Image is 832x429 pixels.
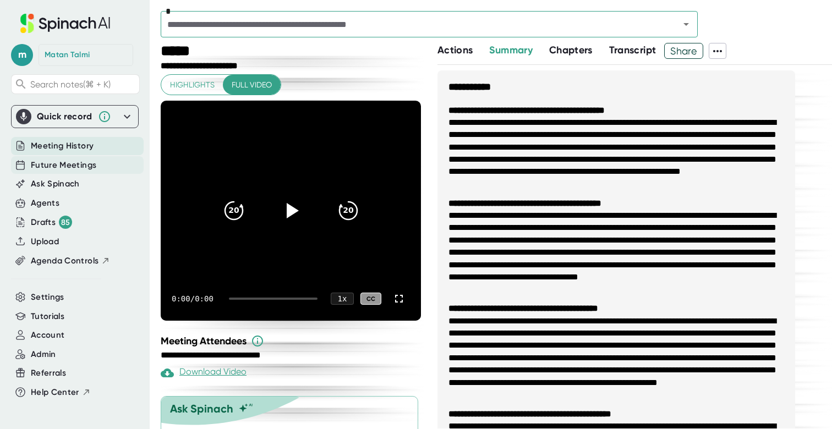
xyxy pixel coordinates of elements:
button: Account [31,329,64,342]
div: Quick record [37,111,92,122]
span: Actions [437,44,473,56]
div: 1 x [331,293,354,305]
button: Agenda Controls [31,255,110,267]
button: Actions [437,43,473,58]
span: Agenda Controls [31,255,98,267]
div: Meeting Attendees [161,334,424,348]
span: Chapters [549,44,593,56]
button: Meeting History [31,140,94,152]
div: Ask Spinach [170,402,233,415]
button: Help Center [31,386,91,399]
button: Transcript [609,43,656,58]
button: Full video [223,75,281,95]
button: Summary [489,43,532,58]
span: m [11,44,33,66]
span: Transcript [609,44,656,56]
div: 85 [59,216,72,229]
span: Highlights [170,78,215,92]
button: Chapters [549,43,593,58]
button: Highlights [161,75,223,95]
button: Drafts 85 [31,216,72,229]
button: Open [678,16,694,32]
button: Agents [31,197,59,210]
div: Drafts [31,216,72,229]
button: Referrals [31,367,66,380]
div: CC [360,293,381,305]
div: Quick record [16,106,134,128]
div: 0:00 / 0:00 [172,294,216,303]
button: Future Meetings [31,159,96,172]
button: Settings [31,291,64,304]
span: Full video [232,78,272,92]
span: Help Center [31,386,79,399]
button: Upload [31,235,59,248]
span: Summary [489,44,532,56]
button: Ask Spinach [31,178,80,190]
div: Download Video [161,366,247,380]
div: Matan Talmi [45,50,90,60]
button: Admin [31,348,56,361]
span: Share [665,41,703,61]
button: Tutorials [31,310,64,323]
button: Share [664,43,703,59]
span: Search notes (⌘ + K) [30,79,111,90]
